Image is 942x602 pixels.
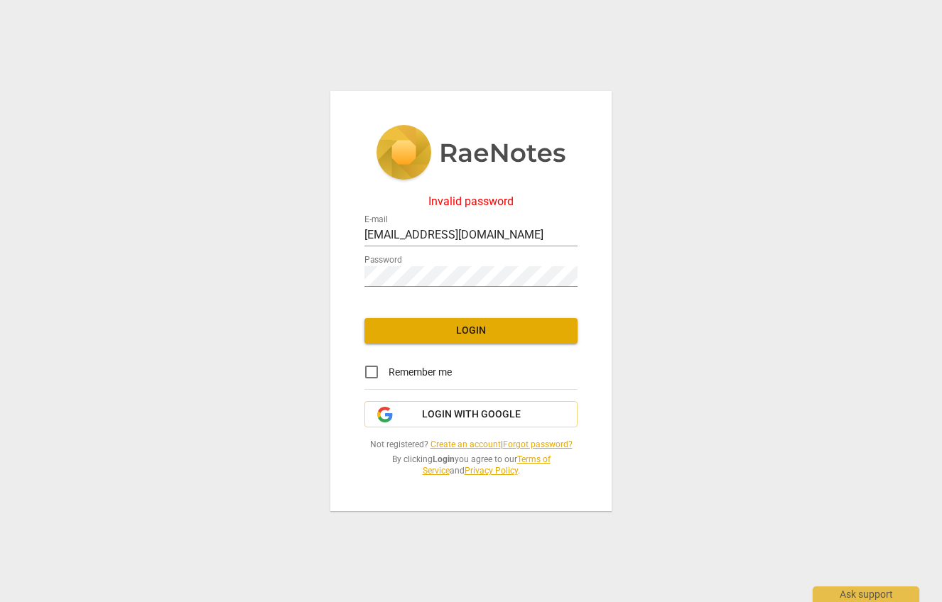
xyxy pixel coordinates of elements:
[364,195,578,208] div: Invalid password
[364,454,578,477] span: By clicking you agree to our and .
[364,401,578,428] button: Login with Google
[431,439,501,449] a: Create an account
[389,365,452,380] span: Remember me
[364,256,402,264] label: Password
[433,454,455,464] b: Login
[376,324,566,338] span: Login
[364,318,578,344] button: Login
[503,439,573,449] a: Forgot password?
[813,586,919,602] div: Ask support
[364,215,388,224] label: E-mail
[376,125,566,183] img: 5ac2273c67554f335776073100b6d88f.svg
[423,454,551,476] a: Terms of Service
[364,439,578,451] span: Not registered? |
[465,466,518,476] a: Privacy Policy
[422,407,521,422] span: Login with Google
